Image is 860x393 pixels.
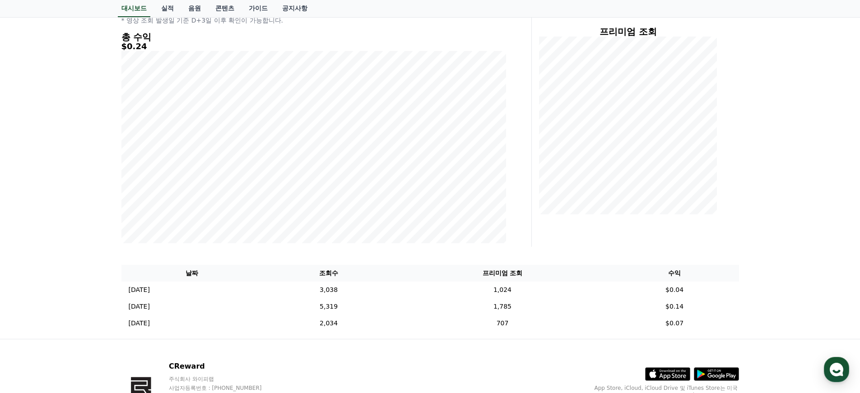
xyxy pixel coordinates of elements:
[169,361,279,372] p: CReward
[395,298,610,315] td: 1,785
[169,375,279,383] p: 주식회사 와이피랩
[83,300,93,307] span: 대화
[121,32,506,42] h4: 총 수익
[395,315,610,332] td: 707
[263,315,395,332] td: 2,034
[395,265,610,282] th: 프리미엄 조회
[610,282,739,298] td: $0.04
[610,298,739,315] td: $0.14
[395,282,610,298] td: 1,024
[3,286,60,309] a: 홈
[116,286,173,309] a: 설정
[169,384,279,392] p: 사업자등록번호 : [PHONE_NUMBER]
[129,285,150,295] p: [DATE]
[139,300,150,307] span: 설정
[129,302,150,311] p: [DATE]
[60,286,116,309] a: 대화
[263,298,395,315] td: 5,319
[610,315,739,332] td: $0.07
[263,282,395,298] td: 3,038
[610,265,739,282] th: 수익
[121,16,506,25] p: * 영상 조회 발생일 기준 D+3일 이후 확인이 가능합니다.
[121,265,263,282] th: 날짜
[121,42,506,51] h5: $0.24
[539,27,717,37] h4: 프리미엄 조회
[129,319,150,328] p: [DATE]
[263,265,395,282] th: 조회수
[28,300,34,307] span: 홈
